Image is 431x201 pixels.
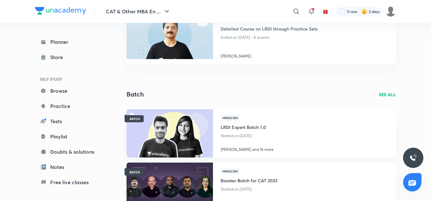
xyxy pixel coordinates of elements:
[35,74,109,84] h6: SELF STUDY
[127,11,213,64] a: new-thumbnail
[35,36,109,48] a: Planner
[35,145,109,158] a: Doubts & solutions
[35,51,109,64] a: Store
[127,90,144,99] h2: Batch
[221,147,274,152] p: [PERSON_NAME] and 16 more
[221,185,277,193] p: Started on [DATE]
[221,25,388,33] a: Detailed Course on LRDI through Practice Sets
[221,51,388,59] a: [PERSON_NAME]
[221,121,274,132] a: LRDI Expert Batch 1.0
[35,7,86,16] a: Company Logo
[35,115,109,128] a: Tests
[130,117,140,120] span: BATCH
[361,8,367,15] img: streak
[409,154,417,162] img: ttu
[35,100,109,112] a: Practice
[35,176,109,189] a: Free live classes
[35,130,109,143] a: Playlist
[126,109,214,158] img: Thumbnail
[221,175,277,185] a: Booster Batch for CAT 2023
[221,132,274,140] p: Started on [DATE]
[221,168,240,175] span: Hinglish
[385,6,396,17] img: subham agarwal
[50,53,67,61] div: Store
[35,7,86,15] img: Company Logo
[221,33,388,42] p: Ended on [DATE] • 8 lessons
[221,114,240,121] span: Hinglish
[130,171,140,174] span: BATCH
[35,161,109,173] a: Notes
[323,9,328,14] img: avatar
[102,5,174,18] button: CAT & Other MBA En ...
[127,109,213,157] a: ThumbnailBATCH
[35,84,109,97] a: Browse
[379,91,396,98] a: SEE ALL
[320,6,331,17] button: avatar
[126,10,214,59] img: new-thumbnail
